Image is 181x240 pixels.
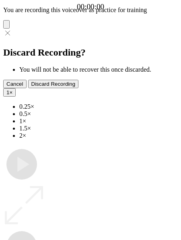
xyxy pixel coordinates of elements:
li: 1× [19,118,178,125]
a: 00:00:00 [77,2,104,11]
p: You are recording this voiceover as practice for training [3,6,178,14]
li: 1.5× [19,125,178,132]
button: Discard Recording [28,80,79,88]
button: Cancel [3,80,27,88]
li: 0.25× [19,103,178,110]
li: 2× [19,132,178,139]
span: 1 [6,89,9,95]
button: 1× [3,88,16,97]
h2: Discard Recording? [3,47,178,58]
li: You will not be able to recover this once discarded. [19,66,178,73]
li: 0.5× [19,110,178,118]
